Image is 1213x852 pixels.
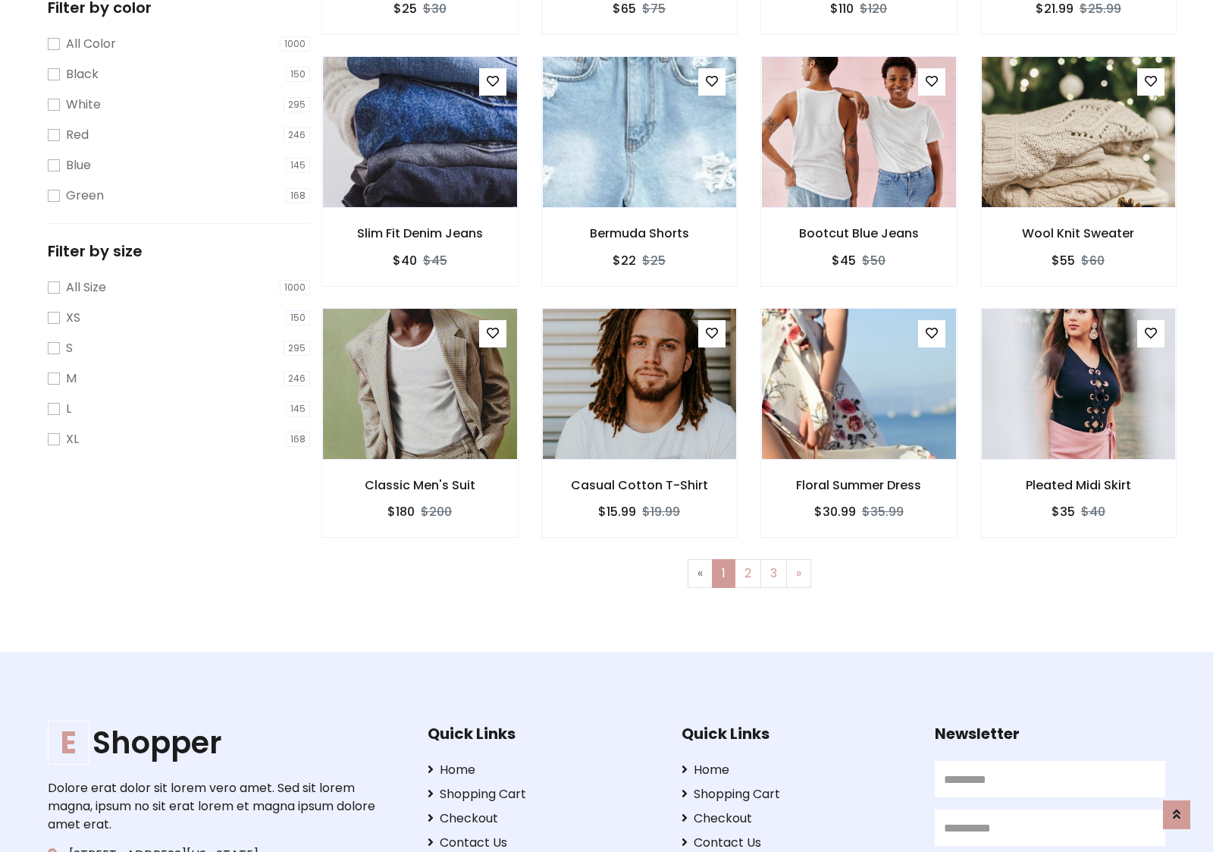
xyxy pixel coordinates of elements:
del: $40 [1081,503,1105,520]
a: 1 [712,559,735,588]
a: Home [682,761,912,779]
h6: $40 [393,253,417,268]
h6: $45 [832,253,856,268]
span: E [48,721,89,765]
h1: Shopper [48,725,380,761]
h6: Slim Fit Denim Jeans [322,226,518,241]
h6: Classic Men's Suit [322,478,518,492]
label: All Color [66,35,116,53]
span: 295 [284,341,310,356]
span: 246 [284,371,310,386]
del: $60 [1081,252,1105,269]
h5: Quick Links [428,725,658,743]
label: S [66,339,73,357]
h6: Pleated Midi Skirt [981,478,1177,492]
span: 246 [284,127,310,143]
h6: $110 [830,2,854,16]
label: Black [66,65,99,83]
span: » [796,564,801,582]
h6: $55 [1052,253,1075,268]
del: $200 [421,503,452,520]
a: EShopper [48,725,380,761]
a: Contact Us [428,834,658,852]
label: Blue [66,156,91,174]
h6: $21.99 [1036,2,1074,16]
a: Checkout [428,810,658,828]
a: Next [786,559,811,588]
label: XL [66,430,79,448]
h6: $15.99 [598,505,636,519]
label: M [66,369,77,388]
span: 1000 [280,36,310,52]
a: 2 [735,559,761,588]
label: L [66,400,71,418]
label: All Size [66,278,106,297]
h6: $180 [387,505,415,519]
del: $50 [862,252,885,269]
a: Checkout [682,810,912,828]
h5: Quick Links [682,725,912,743]
a: Shopping Cart [682,785,912,803]
label: XS [66,309,80,327]
h6: $35 [1052,505,1075,519]
del: $45 [423,252,447,269]
h6: $65 [613,2,636,16]
del: $25 [642,252,666,269]
span: 168 [286,188,310,203]
a: Contact Us [682,834,912,852]
h6: Floral Summer Dress [761,478,957,492]
p: Dolore erat dolor sit lorem vero amet. Sed sit lorem magna, ipsum no sit erat lorem et magna ipsu... [48,779,380,834]
span: 150 [286,310,310,325]
span: 295 [284,97,310,112]
label: Red [66,126,89,144]
span: 145 [286,158,310,173]
h6: $25 [393,2,417,16]
label: Green [66,187,104,205]
a: Home [428,761,658,779]
h6: Wool Knit Sweater [981,226,1177,241]
h6: Bermuda Shorts [542,226,738,241]
span: 168 [286,432,310,447]
a: Shopping Cart [428,785,658,803]
del: $35.99 [862,503,904,520]
h5: Filter by size [48,242,310,260]
del: $19.99 [642,503,680,520]
h6: Bootcut Blue Jeans [761,226,957,241]
h5: Newsletter [935,725,1165,743]
a: 3 [760,559,787,588]
label: White [66,96,101,114]
h6: $22 [613,253,636,268]
h6: $30.99 [814,505,856,519]
span: 145 [286,401,310,417]
span: 150 [286,67,310,82]
h6: Casual Cotton T-Shirt [542,478,738,492]
nav: Page navigation [333,559,1165,588]
span: 1000 [280,280,310,295]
